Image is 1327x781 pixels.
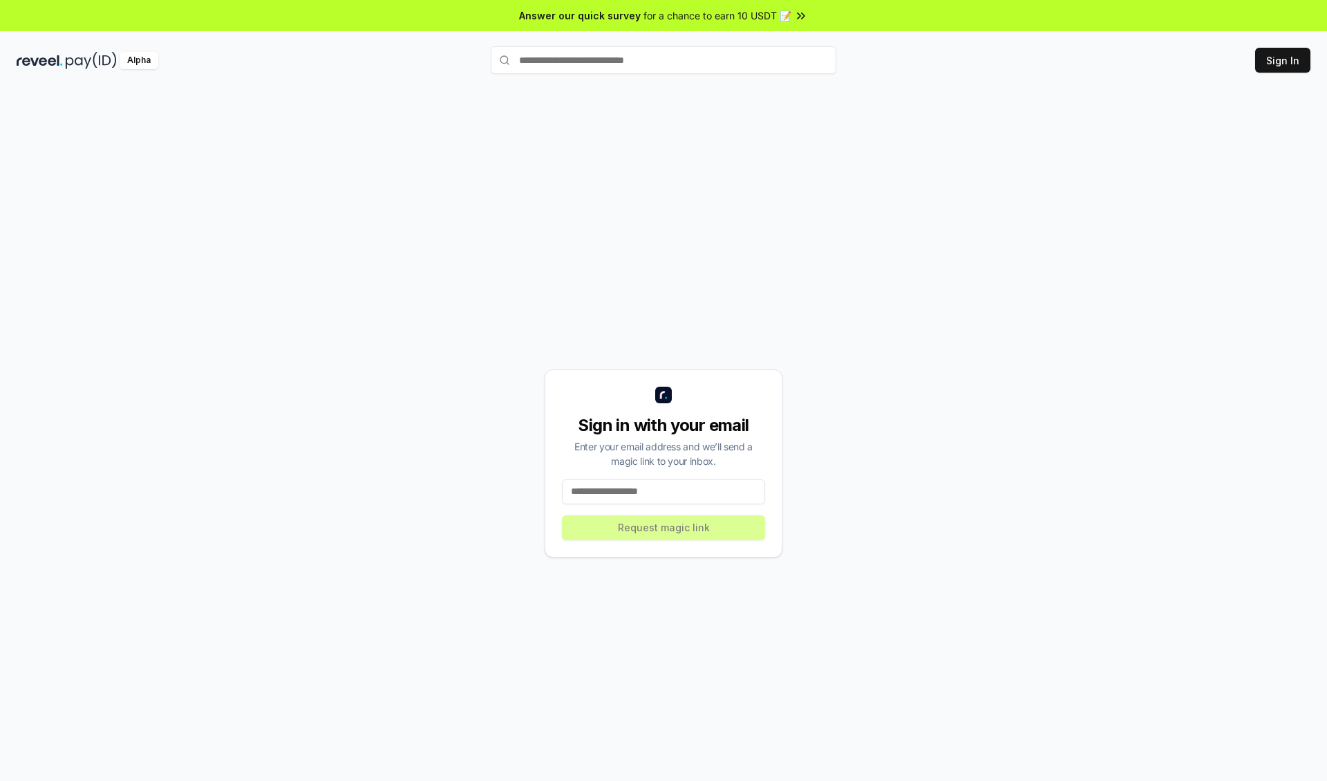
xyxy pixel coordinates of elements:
span: for a chance to earn 10 USDT 📝 [643,8,791,23]
span: Answer our quick survey [519,8,641,23]
img: logo_small [655,387,672,403]
button: Sign In [1255,48,1310,73]
img: pay_id [66,52,117,69]
img: reveel_dark [17,52,63,69]
div: Alpha [120,52,158,69]
div: Enter your email address and we’ll send a magic link to your inbox. [562,439,765,468]
div: Sign in with your email [562,414,765,437]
